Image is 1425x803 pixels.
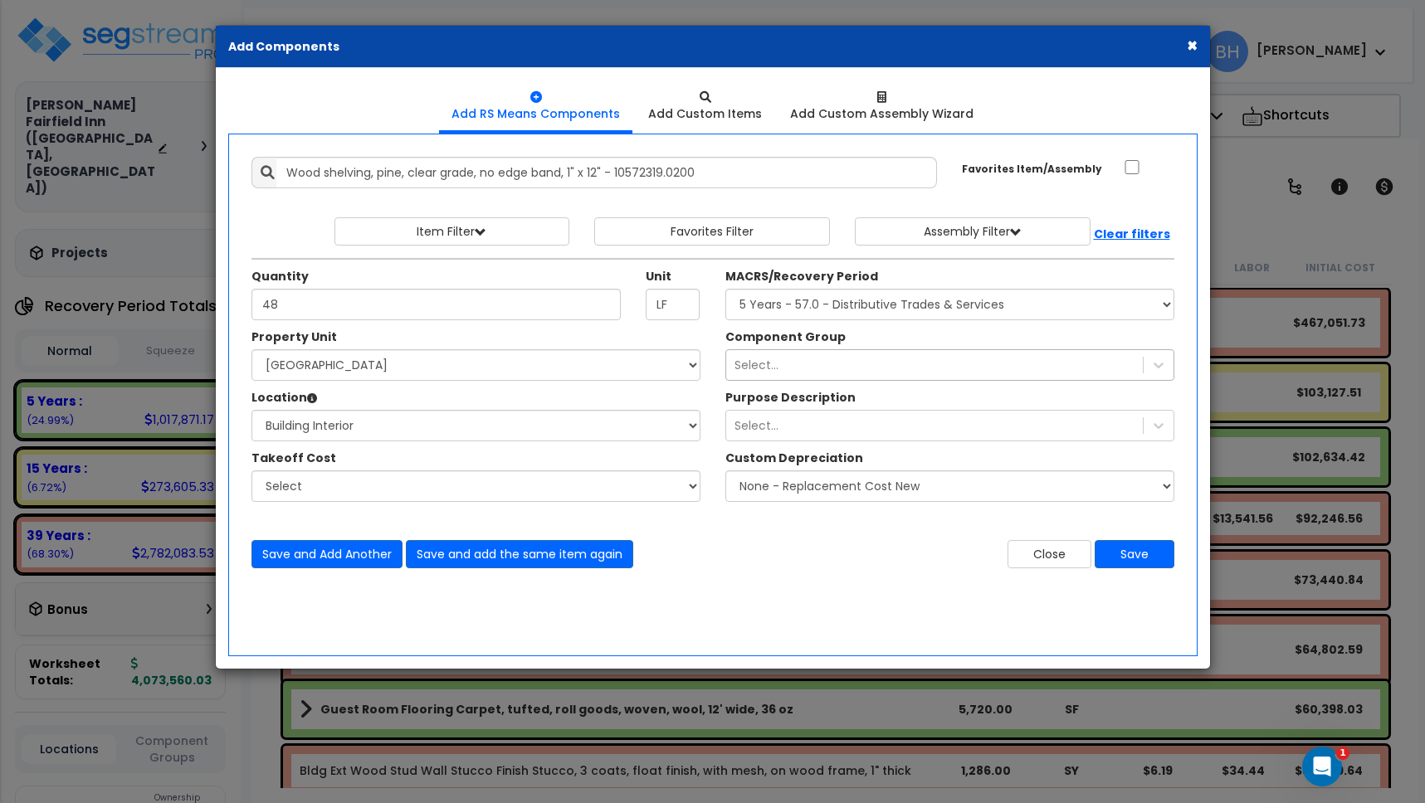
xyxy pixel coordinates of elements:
label: The Custom Item Descriptions in this Dropdown have been designated as 'Takeoff Costs' within thei... [251,450,336,466]
button: Save and Add Another [251,540,403,568]
button: Assembly Filter [855,217,1091,246]
label: Location [251,389,317,406]
label: Quantity [251,268,309,285]
div: Add Custom Assembly Wizard [790,105,974,122]
iframe: Intercom live chat [1302,747,1342,786]
span: 1 [1336,747,1349,760]
div: Add RS Means Components [451,105,620,122]
div: Select... [734,417,778,434]
label: A Purpose Description Prefix can be used to customize the Item Description that will be shown in ... [725,389,856,406]
button: Save [1095,540,1174,568]
b: Add Components [228,38,339,55]
label: Property Unit [251,328,337,345]
label: MACRS/Recovery Period [725,268,878,285]
b: Clear filters [1094,226,1170,242]
button: Save and add the same item again [406,540,633,568]
div: Select... [734,357,778,373]
select: The Custom Item Descriptions in this Dropdown have been designated as 'Takeoff Costs' within thei... [251,470,700,502]
div: Add Custom Items [648,105,762,122]
label: Custom Depreciation [725,450,863,466]
input: Search [276,157,938,188]
button: Favorites Filter [594,217,830,246]
button: × [1187,36,1198,54]
small: Favorites Item/Assembly [962,163,1102,176]
button: Item Filter [334,217,570,246]
button: Close [1008,540,1091,568]
label: Component Group [725,328,846,345]
label: Unit [646,268,671,285]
